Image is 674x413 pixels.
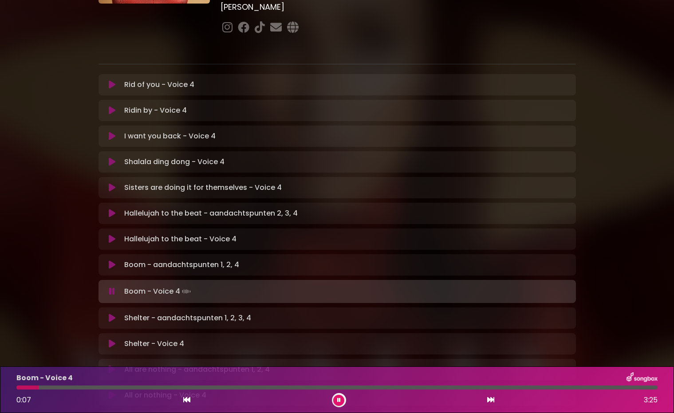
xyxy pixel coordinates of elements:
p: I want you back - Voice 4 [124,131,216,142]
p: Sisters are doing it for themselves - Voice 4 [124,182,282,193]
span: 3:25 [644,395,658,405]
img: waveform4.gif [180,285,193,298]
p: Shelter - Voice 4 [124,338,184,349]
p: Boom - Voice 4 [124,285,193,298]
p: Shelter - aandachtspunten 1, 2, 3, 4 [124,313,251,323]
p: Boom - Voice 4 [16,373,73,383]
img: songbox-logo-white.png [627,372,658,384]
p: Hallelujah to the beat - aandachtspunten 2, 3, 4 [124,208,298,219]
p: Shalala ding dong - Voice 4 [124,157,225,167]
h3: [PERSON_NAME] [221,2,576,12]
p: Rid of you - Voice 4 [124,79,194,90]
p: All are nothing - aandachtspunten 1, 2, 4 [124,364,270,375]
span: 0:07 [16,395,31,405]
p: Ridin by - Voice 4 [124,105,187,116]
p: Boom - aandachtspunten 1, 2, 4 [124,260,239,270]
p: Hallelujah to the beat - Voice 4 [124,234,236,244]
